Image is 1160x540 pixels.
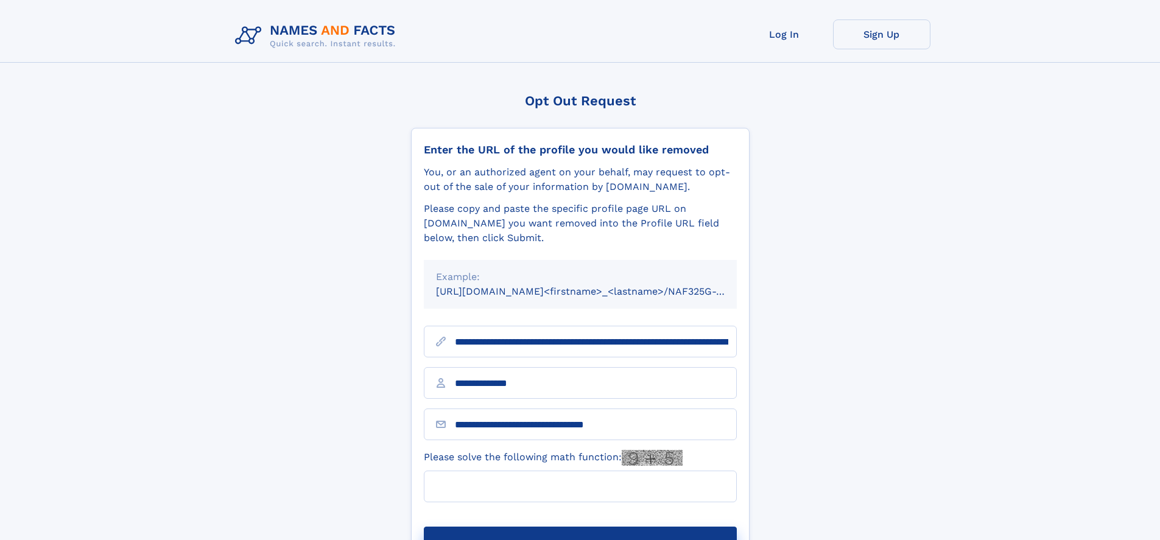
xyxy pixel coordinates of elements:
a: Sign Up [833,19,930,49]
small: [URL][DOMAIN_NAME]<firstname>_<lastname>/NAF325G-xxxxxxxx [436,286,760,297]
div: Enter the URL of the profile you would like removed [424,143,737,156]
a: Log In [736,19,833,49]
div: Example: [436,270,725,284]
div: You, or an authorized agent on your behalf, may request to opt-out of the sale of your informatio... [424,165,737,194]
img: Logo Names and Facts [230,19,406,52]
div: Opt Out Request [411,93,750,108]
div: Please copy and paste the specific profile page URL on [DOMAIN_NAME] you want removed into the Pr... [424,202,737,245]
label: Please solve the following math function: [424,450,683,466]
